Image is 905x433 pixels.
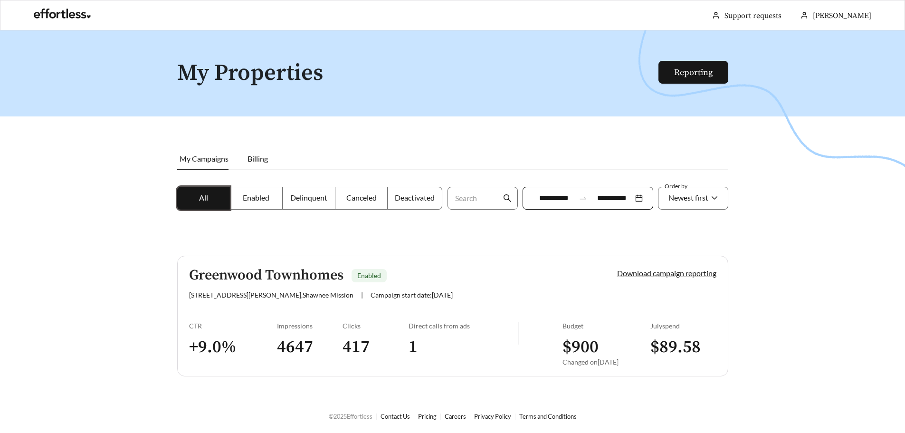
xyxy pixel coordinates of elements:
[277,337,343,358] h3: 4647
[248,154,268,163] span: Billing
[579,194,587,202] span: to
[290,193,327,202] span: Delinquent
[277,322,343,330] div: Impressions
[357,271,381,279] span: Enabled
[409,337,518,358] h3: 1
[199,193,208,202] span: All
[518,322,519,345] img: line
[189,322,277,330] div: CTR
[813,11,871,20] span: [PERSON_NAME]
[343,337,409,358] h3: 417
[724,11,781,20] a: Support requests
[177,256,728,376] a: Greenwood TownhomesEnabled[STREET_ADDRESS][PERSON_NAME],Shawnee Mission|Campaign start date:[DATE...
[395,193,435,202] span: Deactivated
[674,67,713,78] a: Reporting
[562,322,650,330] div: Budget
[361,291,363,299] span: |
[346,193,377,202] span: Canceled
[562,358,650,366] div: Changed on [DATE]
[562,337,650,358] h3: $ 900
[668,193,708,202] span: Newest first
[617,269,716,278] a: Download campaign reporting
[343,322,409,330] div: Clicks
[180,154,229,163] span: My Campaigns
[189,337,277,358] h3: + 9.0 %
[409,322,518,330] div: Direct calls from ads
[579,194,587,202] span: swap-right
[650,337,716,358] h3: $ 89.58
[189,291,353,299] span: [STREET_ADDRESS][PERSON_NAME] , Shawnee Mission
[243,193,269,202] span: Enabled
[503,194,512,202] span: search
[650,322,716,330] div: July spend
[371,291,453,299] span: Campaign start date: [DATE]
[658,61,728,84] button: Reporting
[189,268,343,283] h5: Greenwood Townhomes
[177,61,659,86] h1: My Properties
